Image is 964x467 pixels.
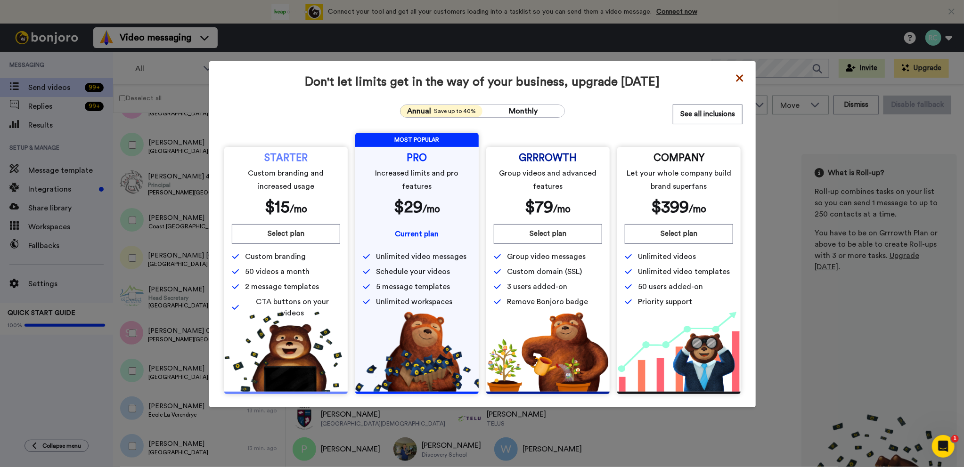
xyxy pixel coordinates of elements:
span: 5 message templates [376,281,450,292]
span: PRO [407,154,427,162]
span: $ 29 [394,199,423,216]
img: b5b10b7112978f982230d1107d8aada4.png [355,312,479,392]
span: CTA buttons on your videos [245,296,340,319]
span: Priority support [638,296,692,307]
button: Select plan [494,224,602,244]
iframe: Intercom live chat [932,435,955,458]
span: Save up to 40% [434,107,476,115]
span: Unlimited video messages [376,251,466,262]
span: Custom branding and increased usage [234,167,339,193]
span: 50 users added-on [638,281,703,292]
button: AnnualSave up to 40% [400,105,482,117]
span: $ 79 [525,199,554,216]
img: edd2fd70e3428fe950fd299a7ba1283f.png [486,312,610,392]
span: /mo [290,204,307,214]
span: MOST POPULAR [355,133,479,147]
span: $ 399 [652,199,689,216]
button: See all inclusions [673,105,743,124]
span: Unlimited videos [638,251,696,262]
span: 1 [951,435,959,443]
img: 5112517b2a94bd7fef09f8ca13467cef.png [224,312,348,392]
img: baac238c4e1197dfdb093d3ea7416ec4.png [617,312,741,392]
span: Group video messages [507,251,586,262]
span: 2 message templates [245,281,319,292]
span: /mo [423,204,440,214]
span: COMPANY [654,154,704,162]
span: Annual [407,105,431,117]
span: Current plan [395,230,439,238]
span: 3 users added-on [507,281,567,292]
span: Group videos and advanced features [496,167,601,193]
button: Select plan [625,224,733,244]
span: /mo [554,204,571,214]
span: STARTER [264,154,308,162]
span: /mo [689,204,707,214]
span: Unlimited video templates [638,266,730,277]
span: Custom domain (SSL) [507,266,582,277]
button: Monthly [482,105,564,117]
button: Select plan [232,224,340,244]
span: Don't let limits get in the way of your business, upgrade [DATE] [222,74,743,89]
span: Schedule your videos [376,266,450,277]
span: Unlimited workspaces [376,296,452,307]
span: Monthly [509,107,538,115]
span: Let your whole company build brand superfans [627,167,732,193]
span: GRRROWTH [519,154,577,162]
span: Remove Bonjoro badge [507,296,588,307]
span: 50 videos a month [245,266,310,277]
span: Custom branding [245,251,306,262]
span: Increased limits and pro features [365,167,470,193]
span: $ 15 [265,199,290,216]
